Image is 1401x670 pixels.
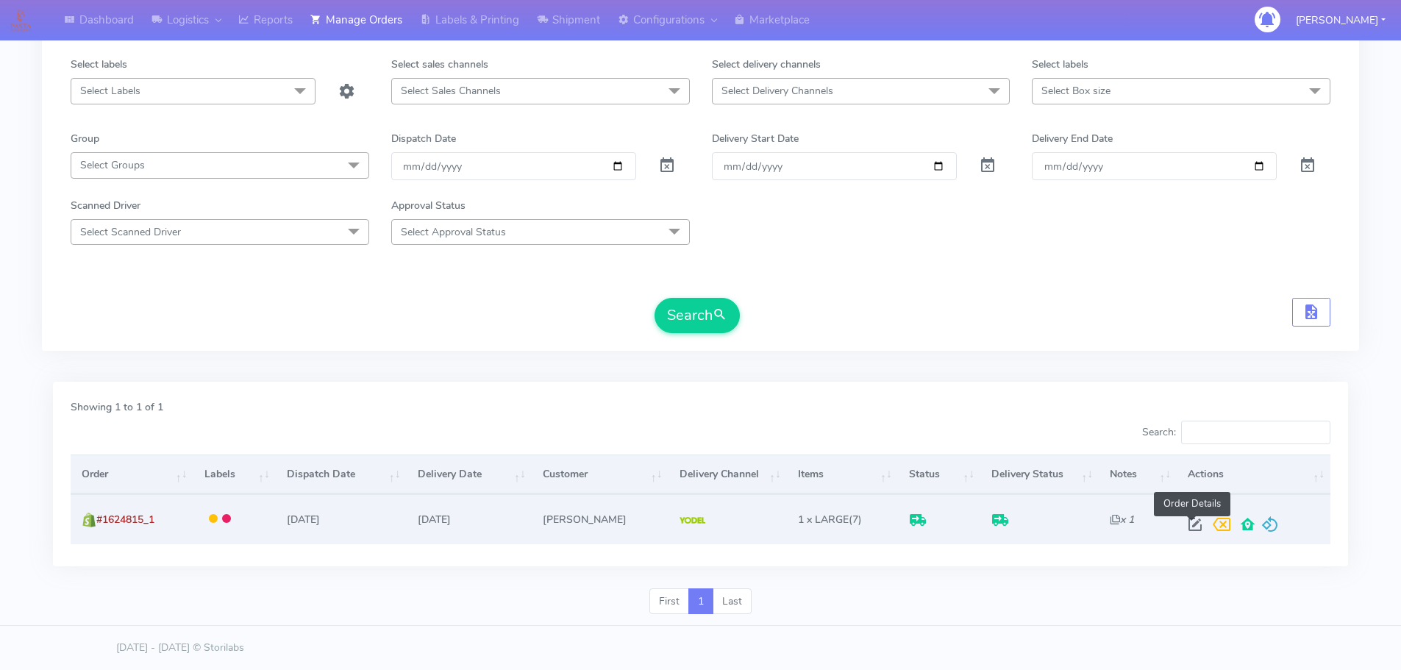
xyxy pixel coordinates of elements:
label: Approval Status [391,198,466,213]
span: (7) [798,513,862,527]
td: [PERSON_NAME] [532,494,669,544]
span: Select Labels [80,84,140,98]
span: Select Approval Status [401,225,506,239]
input: Search: [1181,421,1330,444]
th: Labels: activate to sort column ascending [193,455,276,494]
th: Actions: activate to sort column ascending [1177,455,1330,494]
button: Search [655,298,740,333]
span: Select Scanned Driver [80,225,181,239]
th: Order: activate to sort column ascending [71,455,193,494]
label: Delivery Start Date [712,131,799,146]
th: Notes: activate to sort column ascending [1099,455,1177,494]
th: Items: activate to sort column ascending [787,455,898,494]
img: shopify.png [82,513,96,527]
span: #1624815_1 [96,513,154,527]
i: x 1 [1110,513,1134,527]
label: Select labels [71,57,127,72]
th: Status: activate to sort column ascending [898,455,980,494]
th: Customer: activate to sort column ascending [532,455,669,494]
span: Select Delivery Channels [721,84,833,98]
label: Select labels [1032,57,1088,72]
th: Delivery Channel: activate to sort column ascending [669,455,787,494]
span: 1 x LARGE [798,513,849,527]
span: Select Box size [1041,84,1111,98]
td: [DATE] [276,494,407,544]
td: [DATE] [407,494,532,544]
label: Scanned Driver [71,198,140,213]
label: Group [71,131,99,146]
label: Showing 1 to 1 of 1 [71,399,163,415]
span: Select Groups [80,158,145,172]
img: Yodel [680,517,705,524]
label: Delivery End Date [1032,131,1113,146]
th: Delivery Status: activate to sort column ascending [980,455,1099,494]
button: [PERSON_NAME] [1285,5,1397,35]
th: Delivery Date: activate to sort column ascending [407,455,532,494]
label: Select delivery channels [712,57,821,72]
th: Dispatch Date: activate to sort column ascending [276,455,407,494]
label: Search: [1142,421,1330,444]
label: Select sales channels [391,57,488,72]
label: Dispatch Date [391,131,456,146]
span: Select Sales Channels [401,84,501,98]
a: 1 [688,588,713,615]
